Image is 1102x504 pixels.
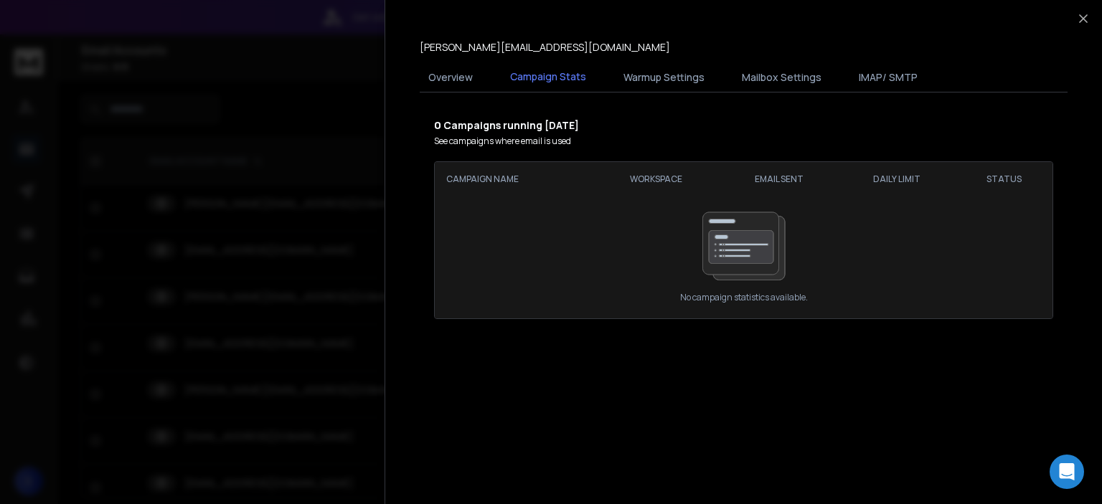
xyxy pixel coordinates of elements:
p: See campaigns where email is used [434,135,1053,147]
th: DAILY LIMIT [839,162,956,196]
th: STATUS [956,162,1052,196]
p: [PERSON_NAME][EMAIL_ADDRESS][DOMAIN_NAME] [420,40,670,54]
p: Campaigns running [DATE] [434,118,1053,133]
button: Warmup Settings [615,62,713,93]
b: 0 [434,118,443,132]
button: Campaign Stats [501,61,595,94]
button: IMAP/ SMTP [850,62,926,93]
div: Open Intercom Messenger [1050,455,1084,489]
th: CAMPAIGN NAME [435,162,593,196]
th: Workspace [593,162,719,196]
th: EMAIL SENT [719,162,839,196]
p: No campaign statistics available. [680,292,808,303]
button: Overview [420,62,481,93]
button: Mailbox Settings [733,62,830,93]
